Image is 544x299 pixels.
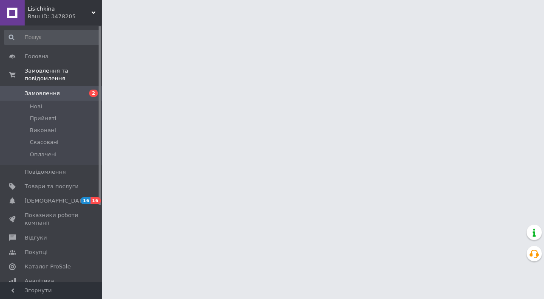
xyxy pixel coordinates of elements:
[28,5,91,13] span: Lisichkina
[25,263,71,271] span: Каталог ProSale
[30,115,56,122] span: Прийняті
[28,13,102,20] div: Ваш ID: 3478205
[25,197,88,205] span: [DEMOGRAPHIC_DATA]
[30,127,56,134] span: Виконані
[30,103,42,110] span: Нові
[91,197,100,204] span: 16
[25,277,54,285] span: Аналітика
[25,168,66,176] span: Повідомлення
[25,90,60,97] span: Замовлення
[4,30,100,45] input: Пошук
[25,183,79,190] span: Товари та послуги
[30,151,57,158] span: Оплачені
[25,248,48,256] span: Покупці
[25,234,47,242] span: Відгуки
[81,197,91,204] span: 16
[25,67,102,82] span: Замовлення та повідомлення
[25,212,79,227] span: Показники роботи компанії
[30,138,59,146] span: Скасовані
[25,53,48,60] span: Головна
[89,90,98,97] span: 2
